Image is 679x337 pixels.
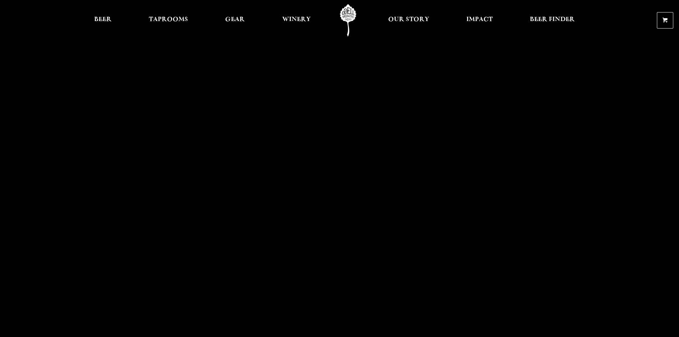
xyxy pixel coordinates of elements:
[525,4,579,36] a: Beer Finder
[282,17,311,22] span: Winery
[530,17,575,22] span: Beer Finder
[90,4,116,36] a: Beer
[144,4,193,36] a: Taprooms
[335,4,361,36] a: Odell Home
[225,17,245,22] span: Gear
[384,4,434,36] a: Our Story
[94,17,112,22] span: Beer
[466,17,493,22] span: Impact
[462,4,497,36] a: Impact
[221,4,249,36] a: Gear
[388,17,429,22] span: Our Story
[149,17,188,22] span: Taprooms
[278,4,315,36] a: Winery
